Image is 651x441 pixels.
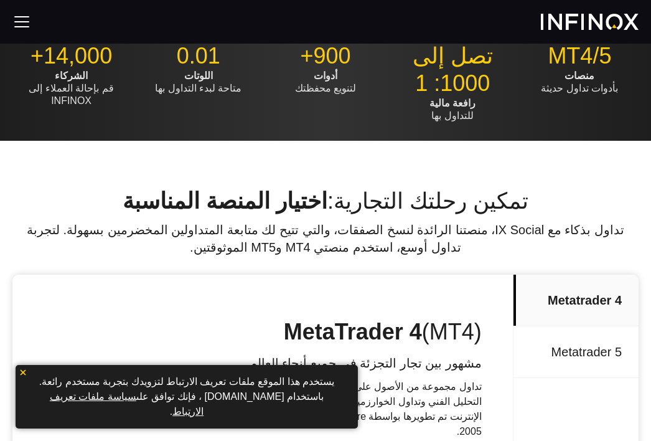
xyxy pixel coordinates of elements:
[429,98,475,108] strong: رافعة مالية
[12,70,130,107] p: قم بإحالة العملاء إلى INFINOX
[55,70,88,81] strong: الشركاء
[12,187,639,215] h2: تمكين رحلتك التجارية:
[284,319,422,344] strong: MetaTrader 4
[22,371,352,422] p: يستخدم هذا الموقع ملفات تعريف الارتباط لتزويدك بتجربة مستخدم رائعة. باستخدام [DOMAIN_NAME] ، فإنك...
[521,70,639,95] p: بأدوات تداول حديثة
[266,70,384,95] p: لتنويع محفظتك
[266,42,384,70] p: 900+
[564,70,594,81] strong: منصات
[394,42,512,97] p: تصل إلى 1000: 1
[139,70,257,95] p: متاحة لبدء التداول بها
[24,221,627,256] p: تداول بذكاء مع IX Social، منصتنا الرائدة لنسخ الصفقات، والتي تتيح لك متابعة المتداولين المخضرمين ...
[50,391,204,417] a: سياسة ملفات تعريف الارتباط
[394,97,512,122] p: للتداول بها
[184,70,213,81] strong: اللوتات
[12,42,130,70] p: 14,000+
[521,42,639,70] p: MT4/5
[19,368,27,377] img: yellow close icon
[123,188,327,214] strong: اختيار المنصة المناسبة
[19,318,482,346] h3: (MT4)
[19,354,482,372] h4: مشهور بين تجار التجزئة في جميع أنحاء العالم.
[314,70,337,81] strong: أدوات
[513,326,639,378] p: Metatrader 5
[513,275,639,326] p: Metatrader 4
[139,42,257,70] p: 0.01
